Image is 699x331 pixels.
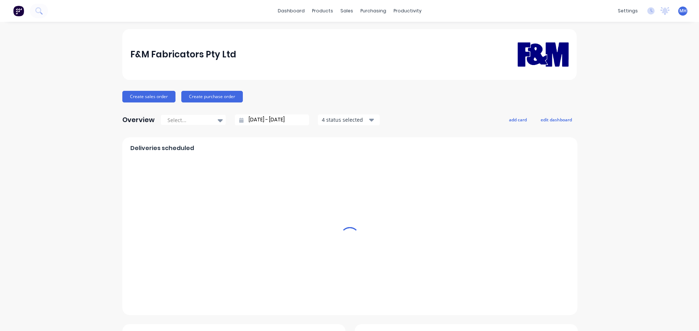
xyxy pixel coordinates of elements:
button: 4 status selected [318,114,380,125]
span: Deliveries scheduled [130,144,194,153]
button: add card [504,115,532,124]
div: 4 status selected [322,116,368,124]
span: MH [679,8,687,14]
div: settings [614,5,641,16]
div: Overview [122,113,155,127]
div: sales [337,5,357,16]
img: F&M Fabricators Pty Ltd [518,32,569,77]
a: dashboard [274,5,308,16]
div: F&M Fabricators Pty Ltd [130,47,236,62]
div: purchasing [357,5,390,16]
div: productivity [390,5,425,16]
button: Create sales order [122,91,175,102]
img: Factory [13,5,24,16]
button: edit dashboard [536,115,577,124]
div: products [308,5,337,16]
button: Create purchase order [181,91,243,102]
